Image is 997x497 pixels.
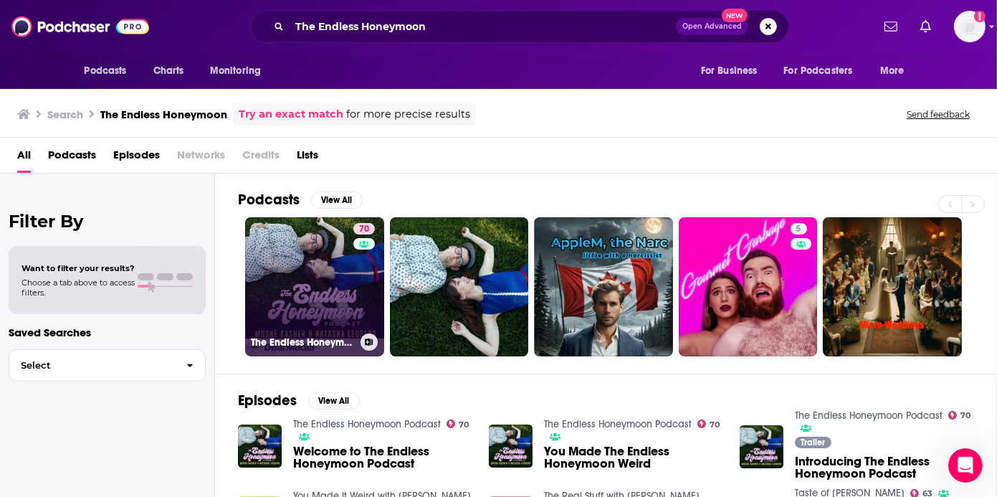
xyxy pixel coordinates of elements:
[489,425,533,468] img: You Made The Endless Honeymoon Weird
[238,392,297,410] h2: Episodes
[775,57,874,85] button: open menu
[960,412,970,419] span: 70
[954,11,986,42] span: Logged in as ocharlson
[22,263,135,273] span: Want to filter your results?
[697,420,720,428] a: 70
[722,9,748,22] span: New
[784,61,853,81] span: For Podcasters
[113,143,160,173] a: Episodes
[311,191,363,209] button: View All
[710,422,720,428] span: 70
[9,349,206,382] button: Select
[293,418,441,430] a: The Endless Honeymoon Podcast
[100,108,227,121] h3: The Endless Honeymoon
[22,278,135,298] span: Choose a tab above to access filters.
[9,361,175,370] span: Select
[954,11,986,42] img: User Profile
[346,106,470,123] span: for more precise results
[9,211,206,232] h2: Filter By
[353,223,375,235] a: 70
[250,10,789,43] div: Search podcasts, credits, & more...
[948,411,971,420] a: 70
[11,13,149,40] img: Podchaser - Follow, Share and Rate Podcasts
[251,336,355,349] h3: The Endless Honeymoon Podcast
[870,57,922,85] button: open menu
[902,108,974,120] button: Send feedback
[9,326,206,339] p: Saved Searches
[795,455,973,480] a: Introducing The Endless Honeymoon Podcast
[922,491,932,497] span: 63
[153,61,184,81] span: Charts
[85,61,127,81] span: Podcasts
[948,448,983,483] iframe: Intercom live chat
[679,217,818,356] a: 5
[210,61,261,81] span: Monitoring
[293,445,472,470] a: Welcome to The Endless Honeymoon Podcast
[915,14,937,39] a: Show notifications dropdown
[75,57,146,85] button: open menu
[245,217,384,356] a: 70The Endless Honeymoon Podcast
[880,61,905,81] span: More
[691,57,776,85] button: open menu
[701,61,758,81] span: For Business
[47,108,83,121] h3: Search
[238,191,363,209] a: PodcastsView All
[544,418,692,430] a: The Endless Honeymoon Podcast
[359,222,369,237] span: 70
[682,23,742,30] span: Open Advanced
[144,57,193,85] a: Charts
[974,11,986,22] svg: Add a profile image
[200,57,280,85] button: open menu
[238,392,360,410] a: EpisodesView All
[740,425,783,469] img: Introducing The Endless Honeymoon Podcast
[459,422,469,428] span: 70
[242,143,280,173] span: Credits
[238,191,300,209] h2: Podcasts
[954,11,986,42] button: Show profile menu
[544,445,722,470] a: You Made The Endless Honeymoon Weird
[447,420,469,428] a: 70
[297,143,318,173] a: Lists
[290,15,676,38] input: Search podcasts, credits, & more...
[308,392,360,410] button: View All
[795,410,943,422] a: The Endless Honeymoon Podcast
[796,222,801,237] span: 5
[676,18,748,35] button: Open AdvancedNew
[791,223,807,235] a: 5
[801,438,825,447] span: Trailer
[177,143,225,173] span: Networks
[17,143,31,173] a: All
[239,106,343,123] a: Try an exact match
[48,143,96,173] a: Podcasts
[879,14,903,39] a: Show notifications dropdown
[238,425,282,468] img: Welcome to The Endless Honeymoon Podcast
